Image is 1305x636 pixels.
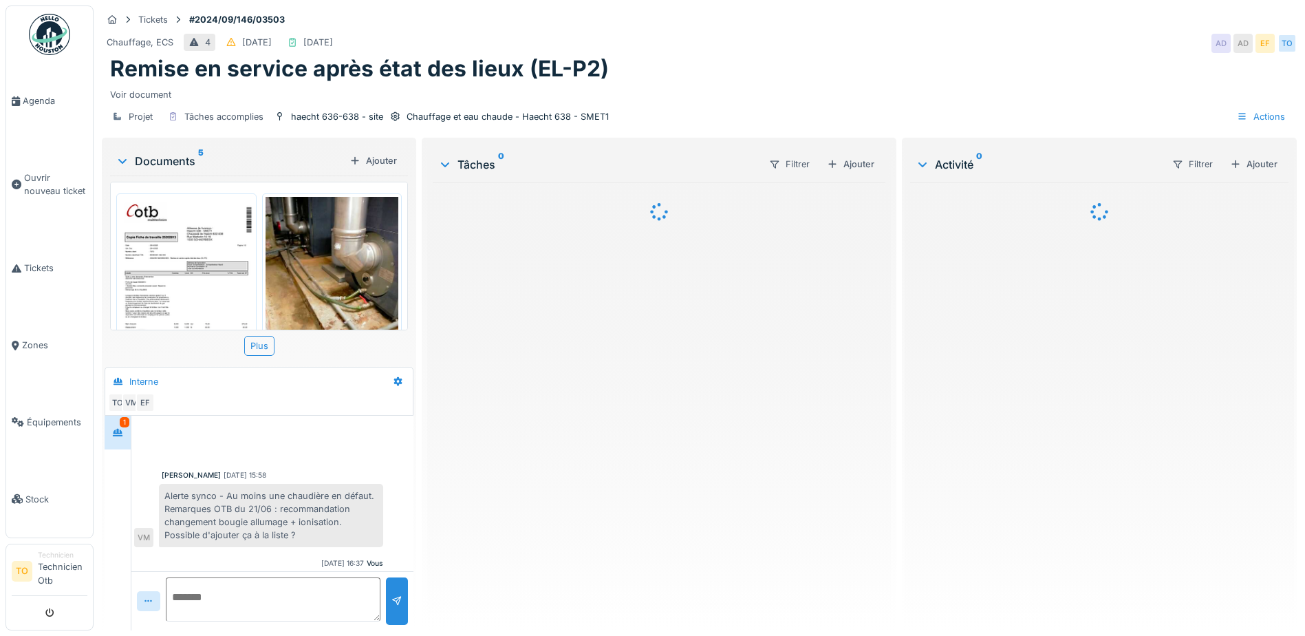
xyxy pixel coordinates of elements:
[821,155,880,173] div: Ajouter
[6,63,93,140] a: Agenda
[38,550,87,560] div: Technicien
[1277,34,1297,53] div: TO
[129,110,153,123] div: Projet
[916,156,1161,173] div: Activité
[12,550,87,596] a: TO TechnicienTechnicien Otb
[407,110,609,123] div: Chauffage et eau chaude - Haecht 638 - SMET1
[136,393,155,412] div: EF
[110,56,609,82] h1: Remise en service après état des lieux (EL-P2)
[120,197,253,385] img: qeakmqbz8plg4jzdgokj2s6iwsmc
[38,550,87,593] li: Technicien Otb
[29,14,70,55] img: Badge_color-CXgf-gQk.svg
[1233,34,1253,53] div: AD
[12,561,32,582] li: TO
[6,307,93,384] a: Zones
[224,470,266,480] div: [DATE] 15:58
[6,230,93,307] a: Tickets
[198,153,204,169] sup: 5
[438,156,757,173] div: Tâches
[1231,107,1291,127] div: Actions
[321,558,364,569] div: [DATE] 16:37
[108,393,127,412] div: TO
[129,375,158,388] div: Interne
[22,339,87,352] span: Zones
[27,416,87,429] span: Équipements
[291,110,383,123] div: haecht 636-638 - site
[6,140,93,230] a: Ouvrir nouveau ticket
[110,83,1288,101] div: Voir document
[107,36,173,49] div: Chauffage, ECS
[122,393,141,412] div: VM
[1225,155,1283,173] div: Ajouter
[244,336,274,356] div: Plus
[266,197,399,374] img: 8to44ielhos9q3pwsyiehjlxxy94
[24,171,87,198] span: Ouvrir nouveau ticket
[6,460,93,538] a: Stock
[162,470,221,480] div: [PERSON_NAME]
[367,558,383,569] div: Vous
[303,36,333,49] div: [DATE]
[138,13,168,26] div: Tickets
[205,36,211,49] div: 4
[6,383,93,460] a: Équipements
[976,156,982,173] sup: 0
[763,154,816,174] div: Filtrer
[1166,154,1219,174] div: Filtrer
[184,13,290,26] strong: #2024/09/146/03503
[344,151,402,170] div: Ajouter
[242,36,272,49] div: [DATE]
[134,528,153,547] div: VM
[25,493,87,506] span: Stock
[120,417,129,427] div: 1
[23,94,87,107] span: Agenda
[1255,34,1275,53] div: EF
[24,262,87,275] span: Tickets
[159,484,383,548] div: Alerte synco - Au moins une chaudière en défaut. Remarques OTB du 21/06 : recommandation changeme...
[184,110,263,123] div: Tâches accomplies
[498,156,504,173] sup: 0
[116,153,344,169] div: Documents
[1211,34,1231,53] div: AD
